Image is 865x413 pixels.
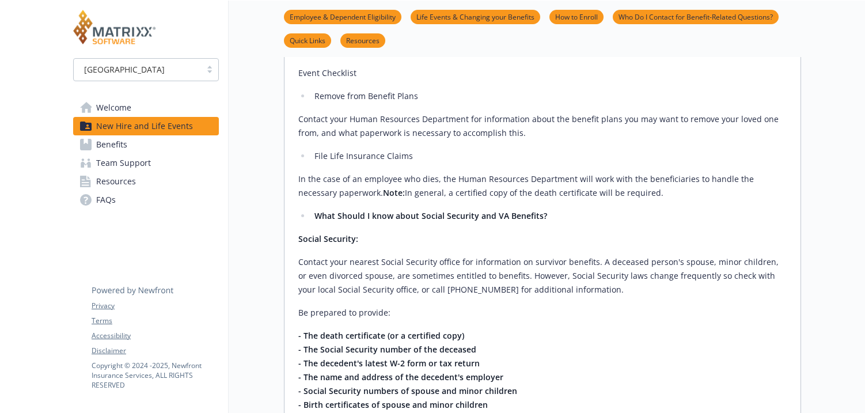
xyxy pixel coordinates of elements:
[73,154,219,172] a: Team Support
[73,172,219,191] a: Resources
[298,66,787,80] p: Event Checklist
[79,63,195,75] span: [GEOGRAPHIC_DATA]
[73,98,219,117] a: Welcome
[298,172,787,200] p: In the case of an employee who dies, the Human Resources Department will work with the beneficiar...
[298,255,787,297] p: Contact your nearest Social Security office for information on survivor benefits. A deceased pers...
[96,135,127,154] span: Benefits
[92,301,218,311] a: Privacy
[311,149,787,163] li: File Life Insurance Claims
[549,11,604,22] a: How to Enroll
[73,135,219,154] a: Benefits
[298,330,464,341] strong: - The death certificate (or a certified copy)
[613,11,779,22] a: Who Do I Contact for Benefit-Related Questions?
[92,316,218,326] a: Terms
[284,11,401,22] a: Employee & Dependent Eligibility
[298,399,488,410] strong: - Birth certificates of spouse and minor children
[92,361,218,390] p: Copyright © 2024 - 2025 , Newfront Insurance Services, ALL RIGHTS RESERVED
[84,63,165,75] span: [GEOGRAPHIC_DATA]
[298,385,517,396] strong: - Social Security numbers of spouse and minor children
[96,191,116,209] span: FAQs
[92,331,218,341] a: Accessibility
[96,172,136,191] span: Resources
[314,210,547,221] strong: What Should I know about Social Security and VA Benefits?
[96,154,151,172] span: Team Support
[298,233,358,244] strong: Social Security:
[411,11,540,22] a: Life Events & Changing your Benefits
[298,306,787,320] p: Be prepared to provide:
[298,112,787,140] p: Contact your Human Resources Department for information about the benefit plans you may want to r...
[284,35,331,46] a: Quick Links
[96,117,193,135] span: New Hire and Life Events
[73,117,219,135] a: New Hire and Life Events
[383,187,405,198] strong: Note:
[298,372,503,382] strong: - The name and address of the decedent's employer
[96,98,131,117] span: Welcome
[298,344,476,355] strong: - The Social Security number of the deceased
[298,358,480,369] strong: - The decedent's latest W-2 form or tax return
[340,35,385,46] a: Resources
[311,89,787,103] li: Remove from Benefit Plans
[73,191,219,209] a: FAQs
[92,346,218,356] a: Disclaimer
